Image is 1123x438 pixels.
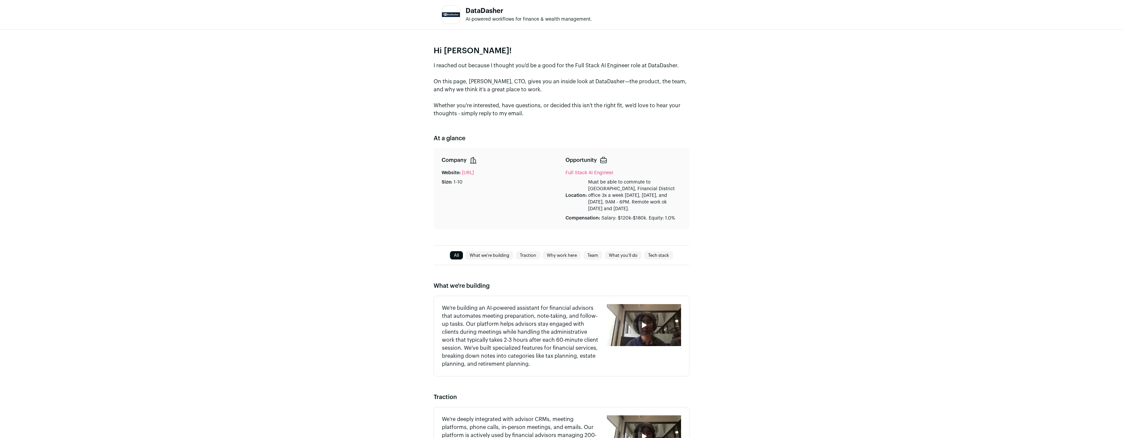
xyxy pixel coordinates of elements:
[442,304,599,368] p: We're building an AI-powered assistant for financial advisors that automates meeting preparation,...
[565,171,613,175] a: Full Stack AI Engineer
[565,192,587,199] p: Location:
[450,251,463,259] a: All
[644,251,673,259] a: Tech stack
[588,179,681,212] p: Must be able to commute to [GEOGRAPHIC_DATA], Financial District office 3x a week [DATE], [DATE],...
[462,170,474,176] a: [URL]
[601,215,675,221] p: Salary: $120k-$180k. Equity: 1.0%
[516,251,540,259] a: Traction
[434,134,689,143] h2: At a glance
[442,170,461,176] p: Website:
[466,8,592,14] h1: DataDasher
[454,179,463,186] p: 1-10
[442,156,467,164] p: Company
[434,392,689,402] h2: Traction
[565,156,597,164] p: Opportunity
[442,179,452,186] p: Size:
[466,17,592,22] span: AI-powered workflows for finance & wealth management.
[605,251,641,259] a: What you'll do
[442,12,460,17] img: 5ea263cf0c28d7e3455a8b28ff74034307efce2722f8c6cf0fe1af1be6d55519.jpg
[565,215,600,221] p: Compensation:
[434,62,689,118] p: I reached out because I thought you'd be a good for the Full Stack AI Engineer role at DataDasher...
[466,251,513,259] a: What we're building
[543,251,581,259] a: Why work here
[583,251,602,259] a: Team
[434,281,689,290] h2: What we're building
[434,46,689,56] p: Hi [PERSON_NAME]!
